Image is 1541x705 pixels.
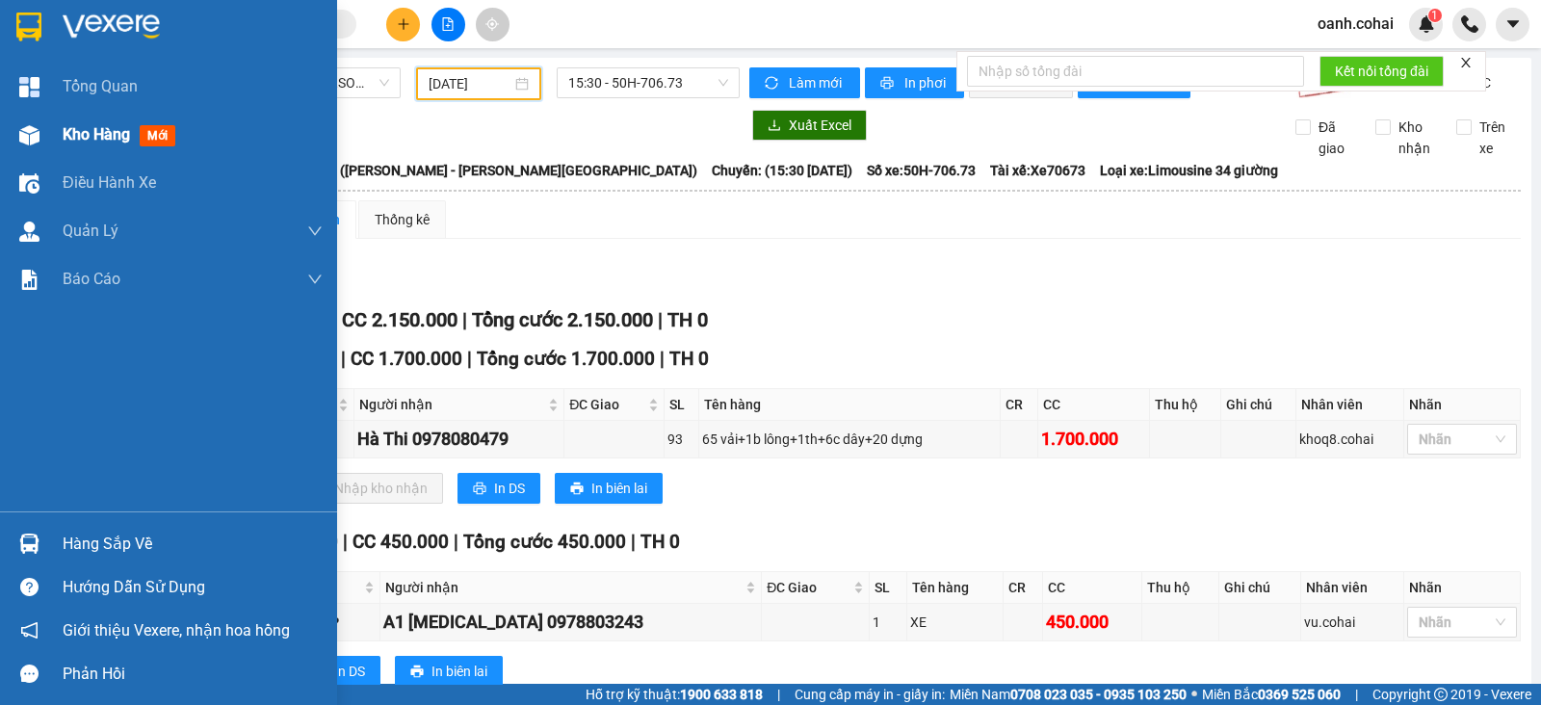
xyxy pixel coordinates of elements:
[300,531,338,553] span: CR 0
[307,272,323,287] span: down
[386,8,420,41] button: plus
[1431,9,1438,22] span: 1
[63,660,323,689] div: Phản hồi
[765,76,781,91] span: sync
[429,73,512,94] input: 11/09/2025
[63,267,120,291] span: Báo cáo
[777,684,780,705] span: |
[19,222,39,242] img: warehouse-icon
[865,67,964,98] button: printerIn phơi
[457,473,540,504] button: printerIn DS
[1302,12,1409,36] span: oanh.cohai
[477,348,655,370] span: Tổng cước 1.700.000
[383,609,758,636] div: A1 [MEDICAL_DATA] 0978803243
[467,348,472,370] span: |
[712,160,852,181] span: Chuyến: (15:30 [DATE])
[880,76,897,91] span: printer
[1504,15,1522,33] span: caret-down
[463,531,626,553] span: Tổng cước 450.000
[631,531,636,553] span: |
[749,67,860,98] button: syncLàm mới
[1459,56,1473,69] span: close
[667,308,708,331] span: TH 0
[1472,117,1522,159] span: Trên xe
[907,572,1004,604] th: Tên hàng
[357,426,561,453] div: Hà Thi 0978080479
[462,308,467,331] span: |
[397,17,410,31] span: plus
[1299,429,1400,450] div: khoq8.cohai
[20,665,39,683] span: message
[341,348,346,370] span: |
[472,308,653,331] span: Tổng cước 2.150.000
[410,665,424,680] span: printer
[1100,160,1278,181] span: Loại xe: Limousine 34 giường
[1191,691,1197,698] span: ⚪️
[395,656,503,687] button: printerIn biên lai
[789,115,851,136] span: Xuất Excel
[1043,572,1142,604] th: CC
[1409,394,1515,415] div: Nhãn
[140,125,175,146] span: mới
[1004,572,1043,604] th: CR
[63,573,323,602] div: Hướng dẫn sử dụng
[1219,572,1300,604] th: Ghi chú
[568,68,727,97] span: 15:30 - 50H-706.73
[1038,389,1150,421] th: CC
[19,77,39,97] img: dashboard-icon
[16,13,41,41] img: logo-vxr
[1150,389,1221,421] th: Thu hộ
[1461,15,1478,33] img: phone-icon
[789,72,845,93] span: Làm mới
[342,308,457,331] span: CC 2.150.000
[78,163,697,178] b: Tuyến: BX Miền Tây - [GEOGRAPHIC_DATA] ([PERSON_NAME] - [PERSON_NAME][GEOGRAPHIC_DATA])
[63,530,323,559] div: Hàng sắp về
[375,209,430,230] div: Thống kê
[343,531,348,553] span: |
[699,389,1002,421] th: Tên hàng
[660,348,665,370] span: |
[1041,426,1146,453] div: 1.700.000
[19,270,39,290] img: solution-icon
[476,8,509,41] button: aim
[1304,612,1400,633] div: vu.cohai
[873,612,903,633] div: 1
[63,618,290,642] span: Giới thiệu Vexere, nhận hoa hồng
[795,684,945,705] span: Cung cấp máy in - giấy in:
[767,577,849,598] span: ĐC Giao
[1296,389,1404,421] th: Nhân viên
[1001,389,1038,421] th: CR
[19,173,39,194] img: warehouse-icon
[555,473,663,504] button: printerIn biên lai
[1301,572,1404,604] th: Nhân viên
[910,612,1000,633] div: XE
[1046,609,1138,636] div: 450.000
[702,429,998,450] div: 65 vải+1b lông+1th+6c dây+20 dựng
[359,394,544,415] span: Người nhận
[1311,117,1361,159] span: Đã giao
[353,531,449,553] span: CC 450.000
[640,531,680,553] span: TH 0
[1355,684,1358,705] span: |
[334,661,365,682] span: In DS
[307,223,323,239] span: down
[870,572,907,604] th: SL
[351,348,462,370] span: CC 1.700.000
[680,687,763,702] strong: 1900 633 818
[431,661,487,682] span: In biên lai
[1010,687,1187,702] strong: 0708 023 035 - 0935 103 250
[570,482,584,497] span: printer
[1258,687,1341,702] strong: 0369 525 060
[20,621,39,640] span: notification
[1319,56,1444,87] button: Kết nối tổng đài
[1391,117,1441,159] span: Kho nhận
[1418,15,1435,33] img: icon-new-feature
[867,160,976,181] span: Số xe: 50H-706.73
[454,531,458,553] span: |
[63,125,130,144] span: Kho hàng
[441,17,455,31] span: file-add
[1434,688,1448,701] span: copyright
[904,72,949,93] span: In phơi
[990,160,1085,181] span: Tài xế: Xe70673
[658,308,663,331] span: |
